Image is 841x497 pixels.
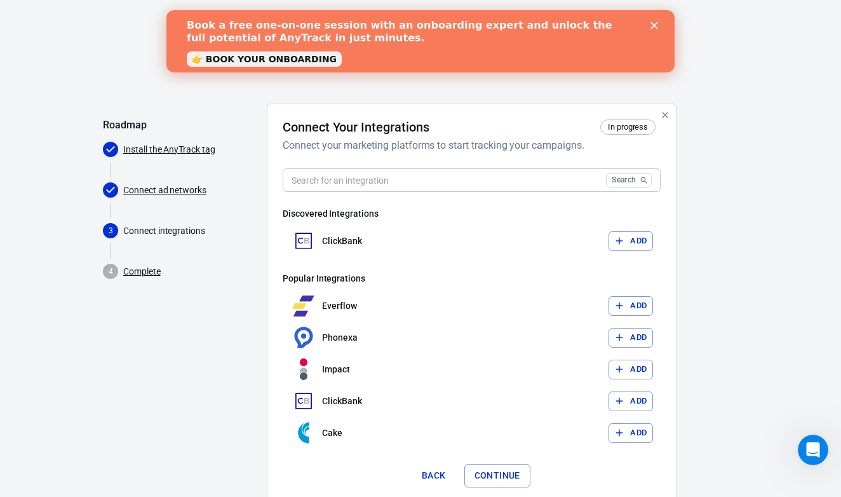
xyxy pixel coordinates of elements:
h6: Connect your marketing platforms to start tracking your campaigns. [283,137,656,153]
h4: Connect Your Integrations [283,119,429,135]
img: Phonexa [293,327,314,348]
button: Add [609,423,653,443]
input: Search for an integration [283,168,601,192]
img: Impact [293,358,314,380]
p: Cake [322,426,342,440]
h6: Popular Integrations [283,272,661,285]
iframe: Intercom live chat [798,435,828,465]
p: Impact [322,363,350,376]
a: Install the AnyTrack tag [123,143,215,156]
button: Search [606,173,652,187]
p: ClickBank [322,395,362,408]
div: AnyTrack [103,20,738,43]
p: Connect integrations [123,224,257,238]
h6: Discovered Integrations [283,207,661,220]
p: ClickBank [322,235,362,248]
button: Continue [464,464,530,487]
a: Connect ad networks [123,184,206,197]
button: Add [609,231,653,251]
img: Cake [293,422,314,444]
button: Add [609,296,653,316]
img: Everflow [293,295,314,317]
text: 4 [109,267,113,276]
button: Back [414,464,454,487]
span: In progress [603,121,652,133]
img: ClickBank [293,230,314,252]
p: Phonexa [322,331,358,344]
div: Close [484,11,497,19]
text: 3 [109,226,113,235]
p: Everflow [322,299,357,313]
iframe: Intercom live chat banner [166,10,675,72]
button: Add [609,391,653,411]
img: ClickBank [293,390,314,412]
a: Complete [123,265,161,278]
button: Add [609,360,653,379]
h5: Roadmap [103,119,257,132]
button: Add [609,328,653,348]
